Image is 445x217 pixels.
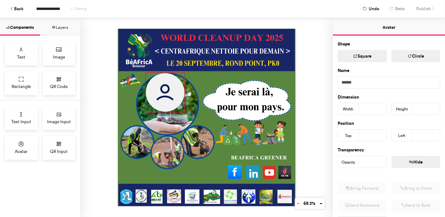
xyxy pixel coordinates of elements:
button: Send Backward [338,199,387,212]
span: QR Input [50,148,68,155]
button: Square [338,50,387,62]
div: Width [338,103,359,115]
label: Dimension [338,94,359,100]
button: Circle [391,50,441,62]
div: Height [392,103,413,115]
div: Top [338,130,359,142]
span: Saving [75,6,87,11]
span: Text [17,54,25,60]
label: Name [338,68,349,74]
span: Avatar [15,148,28,155]
label: Shape [338,41,350,47]
span: Image Input [47,118,71,125]
span: Undo [369,3,379,14]
label: Position [338,120,354,127]
button: Layers [40,18,80,36]
span: Text Input [11,118,31,125]
button: + [317,198,325,209]
img: Avatar [146,73,184,112]
iframe: Drift Widget Chat Controller [413,185,437,209]
img: Background [118,29,295,206]
div: Opacity [338,156,359,168]
button: 69.3% [301,198,318,209]
button: Hide [391,156,441,168]
span: Rectangle [12,83,31,90]
div: Left [392,130,413,142]
button: Bring to Front [391,182,441,195]
button: Undo [359,3,383,14]
span: QR Code [50,83,68,90]
button: Bring Forward [338,182,387,195]
button: Send to Back [391,199,441,212]
span: Image [53,54,65,60]
label: Transparency [338,147,364,153]
button: Avatar [333,18,445,36]
button: Back [6,3,27,14]
button: - [295,198,301,209]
